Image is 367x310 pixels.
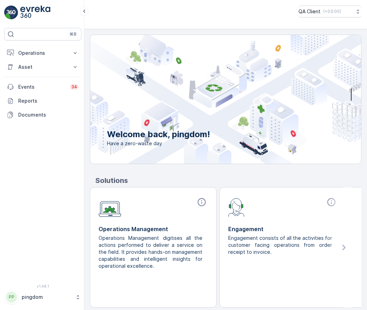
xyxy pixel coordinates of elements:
p: Operations [18,50,67,57]
p: QA Client [298,8,321,15]
div: PP [6,291,17,303]
p: Operations Management [99,225,208,233]
span: v 1.48.1 [4,284,81,288]
span: Have a zero-waste day [107,140,210,147]
img: logo [4,6,18,20]
p: Documents [18,111,79,118]
p: Engagement [228,225,338,233]
img: logo_light-DOdMpM7g.png [20,6,50,20]
p: Reports [18,97,79,104]
p: ⌘B [70,31,77,37]
p: Operations Management digitises all the actions performed to deliver a service on the field. It p... [99,235,202,270]
img: module-icon [99,197,121,217]
img: city illustration [59,35,361,164]
button: Asset [4,60,81,74]
p: Welcome back, pingdom! [107,129,210,140]
button: QA Client(+03:00) [298,6,361,17]
button: Operations [4,46,81,60]
p: pingdom [22,294,72,301]
p: Engagement consists of all the activities for customer facing operations from order receipt to in... [228,235,332,256]
p: Solutions [95,175,361,186]
p: Events [18,83,66,90]
p: 34 [71,84,77,90]
a: Events34 [4,80,81,94]
img: module-icon [228,197,245,217]
button: PPpingdom [4,290,81,304]
p: ( +03:00 ) [323,9,341,14]
a: Documents [4,108,81,122]
p: Asset [18,64,67,71]
a: Reports [4,94,81,108]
